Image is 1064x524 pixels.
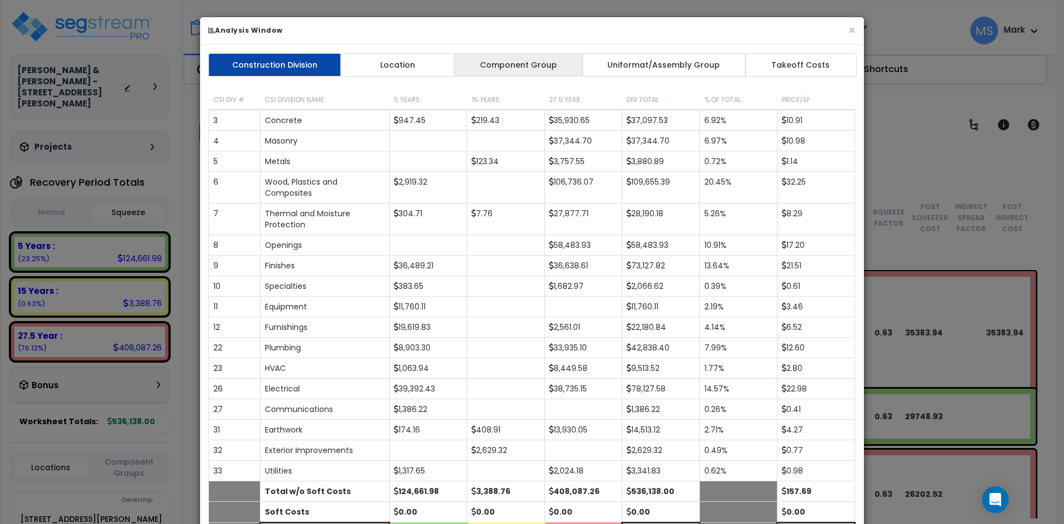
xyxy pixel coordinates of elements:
td: 2,629.32 [622,440,700,461]
small: CSI Division Name [265,95,324,104]
td: 19,619.83 [390,317,467,338]
td: Masonry [260,131,390,151]
td: 8 [209,235,260,256]
td: 12 [209,317,260,338]
td: Metals [260,151,390,172]
td: 37,344.70 [545,131,622,151]
td: 22 [209,338,260,358]
small: Price/SF [782,95,810,104]
td: 1.14 [777,151,855,172]
td: 7.76 [467,204,545,235]
small: Div Total [627,95,659,104]
td: HVAC [260,358,390,379]
td: 5 [209,151,260,172]
td: 22.98 [777,379,855,399]
td: 2,919.32 [390,172,467,204]
td: 0.00 [390,502,467,523]
td: 39,392.43 [390,379,467,399]
td: 6.52 [777,317,855,338]
td: 0.00 [777,502,855,523]
td: 36,489.21 [390,256,467,276]
td: 408,087.26 [545,481,622,502]
td: 9,513.52 [622,358,700,379]
td: 947.45 [390,110,467,131]
td: Communications [260,399,390,420]
td: 32.25 [777,172,855,204]
td: 27,877.71 [545,204,622,235]
td: 0.77 [777,440,855,461]
td: 13,930.05 [545,420,622,440]
td: 219.43 [467,110,545,131]
td: 31 [209,420,260,440]
td: 35,930.65 [545,110,622,131]
td: 6.97% [700,131,777,151]
td: Specialties [260,276,390,297]
td: Plumbing [260,338,390,358]
td: 21.51 [777,256,855,276]
td: 8.29 [777,204,855,235]
a: Location [340,53,455,77]
td: 3.46 [777,297,855,317]
td: 11 [209,297,260,317]
td: 1,317.65 [390,461,467,481]
td: 11,760.11 [390,297,467,317]
td: 58,483.93 [622,235,700,256]
small: 5 Years [394,95,420,104]
td: 2.19% [700,297,777,317]
td: 408.91 [467,420,545,440]
td: 0.98 [777,461,855,481]
td: 4.27 [777,420,855,440]
small: 27.5 Year [549,95,580,104]
td: Finishes [260,256,390,276]
td: 8,903.30 [390,338,467,358]
td: 78,127.58 [622,379,700,399]
td: 2,024.18 [545,461,622,481]
td: 1,386.22 [390,399,467,420]
td: 2,629.32 [467,440,545,461]
td: 28,190.18 [622,204,700,235]
td: 7.99% [700,338,777,358]
td: 0.62% [700,461,777,481]
td: 383.65 [390,276,467,297]
td: 37,344.70 [622,131,700,151]
td: 38,735.15 [545,379,622,399]
td: 3 [209,110,260,131]
td: 1.77% [700,358,777,379]
td: Earthwork [260,420,390,440]
td: Thermal and Moisture Protection [260,204,390,235]
td: 3,341.83 [622,461,700,481]
div: Open Intercom Messenger [982,486,1009,513]
td: 4.14% [700,317,777,338]
td: 6 [209,172,260,204]
td: 17.20 [777,235,855,256]
td: 58,483.93 [545,235,622,256]
td: 9 [209,256,260,276]
td: 304.71 [390,204,467,235]
td: 23 [209,358,260,379]
small: % of Total [704,95,741,104]
td: Equipment [260,297,390,317]
td: Wood, Plastics and Composites [260,172,390,204]
td: 109,655.39 [622,172,700,204]
td: 174.16 [390,420,467,440]
button: × [848,24,856,36]
td: 536,138.00 [622,481,700,502]
td: 0.00 [622,502,700,523]
td: Utilities [260,461,390,481]
td: 36,638.61 [545,256,622,276]
td: 106,736.07 [545,172,622,204]
td: 0.49% [700,440,777,461]
td: 14,513.12 [622,420,700,440]
td: 0.00 [545,502,622,523]
b: Soft Costs [265,506,309,517]
td: 20.45% [700,172,777,204]
td: 10 [209,276,260,297]
td: 123.34 [467,151,545,172]
td: 0.72% [700,151,777,172]
td: 12.60 [777,338,855,358]
td: 33 [209,461,260,481]
td: 6.92% [700,110,777,131]
td: Electrical [260,379,390,399]
td: 124,661.98 [390,481,467,502]
td: Exterior Improvements [260,440,390,461]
